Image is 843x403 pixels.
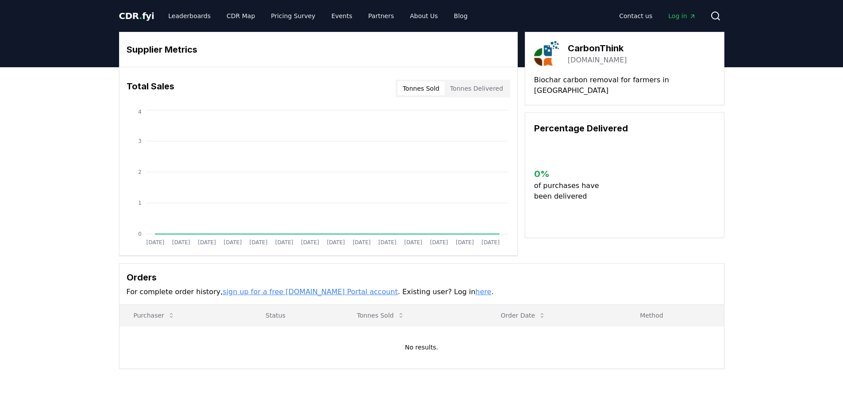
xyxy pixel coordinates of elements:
[127,287,717,297] p: For complete order history, . Existing user? Log in .
[456,239,474,246] tspan: [DATE]
[223,288,398,296] a: sign up for a free [DOMAIN_NAME] Portal account
[275,239,293,246] tspan: [DATE]
[534,122,715,135] h3: Percentage Delivered
[161,8,218,24] a: Leaderboards
[138,231,142,237] tspan: 0
[661,8,703,24] a: Log in
[219,8,262,24] a: CDR Map
[138,200,142,206] tspan: 1
[139,11,142,21] span: .
[324,8,359,24] a: Events
[127,43,510,56] h3: Supplier Metrics
[361,8,401,24] a: Partners
[327,239,345,246] tspan: [DATE]
[475,288,491,296] a: here
[378,239,396,246] tspan: [DATE]
[534,41,559,66] img: CarbonThink-logo
[633,311,716,320] p: Method
[258,311,335,320] p: Status
[127,80,174,97] h3: Total Sales
[493,307,553,324] button: Order Date
[534,180,606,202] p: of purchases have been delivered
[161,8,474,24] nav: Main
[568,55,627,65] a: [DOMAIN_NAME]
[352,239,370,246] tspan: [DATE]
[146,239,164,246] tspan: [DATE]
[534,75,715,96] p: Biochar carbon removal for farmers in [GEOGRAPHIC_DATA]
[481,239,500,246] tspan: [DATE]
[668,12,696,20] span: Log in
[397,81,445,96] button: Tonnes Sold
[223,239,242,246] tspan: [DATE]
[172,239,190,246] tspan: [DATE]
[301,239,319,246] tspan: [DATE]
[430,239,448,246] tspan: [DATE]
[119,326,724,368] td: No results.
[350,307,412,324] button: Tonnes Sold
[534,167,606,180] h3: 0 %
[264,8,322,24] a: Pricing Survey
[138,169,142,175] tspan: 2
[119,10,154,22] a: CDR.fyi
[138,109,142,115] tspan: 4
[612,8,703,24] nav: Main
[138,138,142,144] tspan: 3
[447,8,475,24] a: Blog
[612,8,659,24] a: Contact us
[127,307,182,324] button: Purchaser
[198,239,216,246] tspan: [DATE]
[404,239,422,246] tspan: [DATE]
[127,271,717,284] h3: Orders
[445,81,508,96] button: Tonnes Delivered
[249,239,267,246] tspan: [DATE]
[403,8,445,24] a: About Us
[568,42,627,55] h3: CarbonThink
[119,11,154,21] span: CDR fyi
